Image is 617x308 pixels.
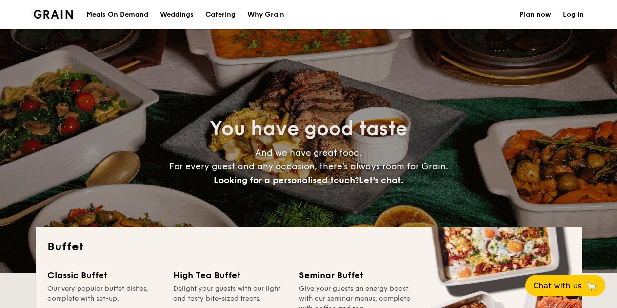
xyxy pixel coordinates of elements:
img: Grain [34,10,73,19]
span: You have good taste [210,117,407,141]
a: Logotype [34,10,73,19]
button: Chat with us🦙 [525,275,605,296]
span: Chat with us [533,281,582,290]
div: Classic Buffet [47,268,161,282]
span: And we have great food. For every guest and any occasion, there’s always room for Grain. [169,147,448,185]
div: High Tea Buffet [173,268,287,282]
span: Let's chat. [359,175,403,185]
span: Looking for a personalised touch? [214,175,359,185]
span: 🦙 [586,280,597,291]
div: Seminar Buffet [299,268,413,282]
h2: Buffet [47,239,570,255]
